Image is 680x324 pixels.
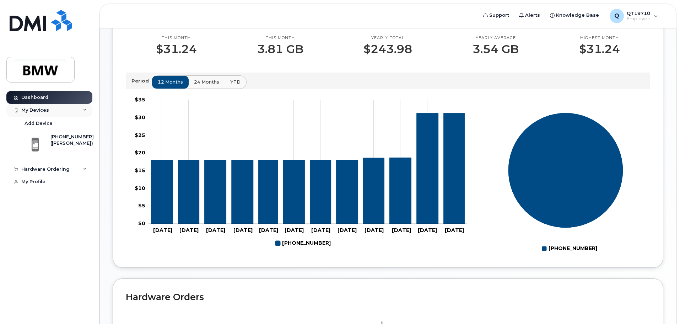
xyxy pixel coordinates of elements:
g: Chart [508,113,624,255]
span: QT19710 [627,10,651,16]
tspan: [DATE] [365,227,384,233]
p: Highest month [579,35,620,41]
div: QT19710 [605,9,663,23]
p: $31.24 [579,43,620,55]
tspan: [DATE] [285,227,304,233]
p: Yearly total [363,35,412,41]
tspan: [DATE] [206,227,225,233]
tspan: [DATE] [338,227,357,233]
tspan: [DATE] [179,227,199,233]
p: $243.98 [363,43,412,55]
iframe: Messenger Launcher [649,293,675,319]
h2: Hardware Orders [126,292,650,302]
a: Alerts [514,8,545,22]
a: Support [478,8,514,22]
tspan: [DATE] [392,227,411,233]
span: Knowledge Base [556,12,599,19]
g: Series [508,113,624,228]
tspan: $10 [135,185,145,191]
p: $31.24 [156,43,197,55]
tspan: [DATE] [153,227,172,233]
tspan: $35 [135,96,145,103]
tspan: $25 [135,132,145,138]
span: 24 months [194,79,219,85]
p: This month [156,35,197,41]
tspan: [DATE] [233,227,253,233]
p: 3.54 GB [473,43,519,55]
span: Support [489,12,509,19]
p: Yearly average [473,35,519,41]
g: 864-275-4419 [151,113,465,224]
tspan: $5 [138,203,145,209]
p: Period [131,78,152,84]
g: Legend [275,237,331,249]
tspan: [DATE] [259,227,278,233]
tspan: $30 [135,114,145,121]
g: Legend [542,243,597,255]
tspan: $20 [135,150,145,156]
tspan: [DATE] [311,227,330,233]
span: YTD [230,79,241,85]
p: 3.81 GB [257,43,303,55]
tspan: $0 [138,220,145,227]
tspan: $15 [135,167,145,174]
span: Employee [627,16,651,22]
span: Q [614,12,619,20]
p: This month [257,35,303,41]
tspan: [DATE] [445,227,464,233]
tspan: [DATE] [418,227,437,233]
span: Alerts [525,12,540,19]
g: Chart [135,96,467,249]
a: Knowledge Base [545,8,604,22]
g: 864-275-4419 [275,237,331,249]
